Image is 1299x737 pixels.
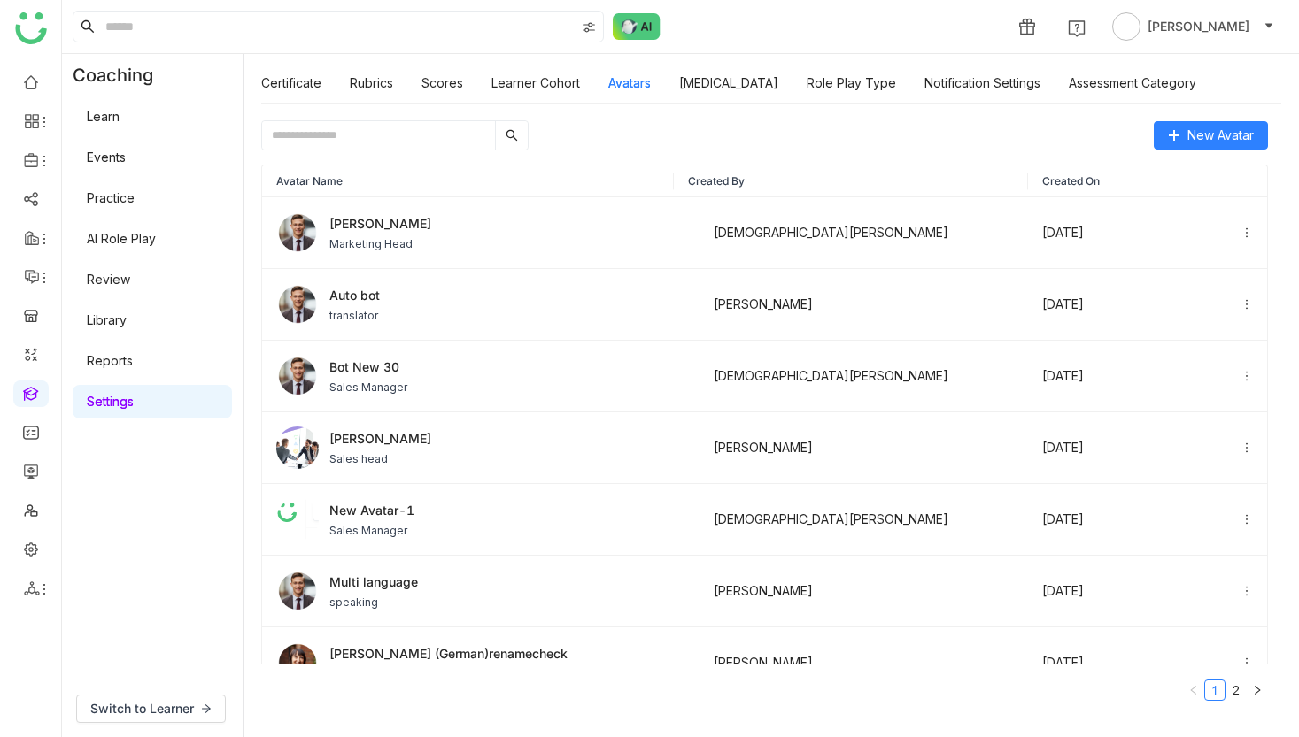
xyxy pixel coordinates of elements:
[1205,680,1225,700] a: 1
[350,75,393,90] a: Rubrics
[688,580,1014,602] div: [PERSON_NAME]
[329,644,568,663] span: [PERSON_NAME] (German)renamecheck
[87,190,135,205] a: Practice
[276,426,319,469] img: 68c94f1052e66838b9518aed
[1226,680,1246,700] a: 2
[688,509,1014,530] div: [DEMOGRAPHIC_DATA][PERSON_NAME]
[87,312,127,327] a: Library
[87,109,120,124] a: Learn
[688,509,709,530] img: 684a9b06de261c4b36a3cf65
[1028,165,1267,197] th: Created On
[329,523,414,539] span: Sales Manager
[688,365,1014,387] div: [DEMOGRAPHIC_DATA][PERSON_NAME]
[329,286,380,304] span: Auto bot
[329,429,431,448] span: [PERSON_NAME]
[688,580,709,602] img: 684a9aedde261c4b36a3ced9
[276,283,319,326] img: male.png
[329,308,380,324] span: translator
[329,236,431,252] span: Marketing Head
[276,211,319,254] img: male.png
[62,54,180,96] div: Coaching
[1042,295,1084,314] div: [DATE]
[1068,19,1086,37] img: help.svg
[1109,12,1278,41] button: [PERSON_NAME]
[1069,75,1196,90] a: Assessment Category
[1042,438,1084,457] div: [DATE]
[613,13,661,40] img: ask-buddy-normal.svg
[1042,510,1084,529] div: [DATE]
[421,75,463,90] a: Scores
[87,231,156,246] a: AI Role Play
[1226,679,1247,701] li: 2
[261,75,321,90] a: Certificate
[924,75,1040,90] a: Notification Settings
[329,451,431,467] span: Sales head
[329,380,407,395] span: Sales Manager
[87,353,133,368] a: Reports
[582,20,596,35] img: search-type.svg
[674,165,1028,197] th: Created By
[1112,12,1140,41] img: avatar
[276,570,319,612] img: male.png
[1042,581,1084,601] div: [DATE]
[688,222,709,243] img: 684a9b06de261c4b36a3cf65
[1042,366,1084,386] div: [DATE]
[329,214,431,233] span: [PERSON_NAME]
[76,695,226,723] button: Switch to Learner
[87,394,134,409] a: Settings
[276,498,319,541] img: 68c9481f52e66838b95152f1
[329,357,407,376] span: Bot New 30
[807,75,896,90] a: Role Play Type
[15,12,47,44] img: logo
[1154,121,1268,150] button: New Avatar
[688,365,709,387] img: 684a9b06de261c4b36a3cf65
[329,595,418,610] span: speaking
[1042,653,1084,672] div: [DATE]
[688,652,709,673] img: 684a9b22de261c4b36a3d00f
[688,222,1014,243] div: [DEMOGRAPHIC_DATA][PERSON_NAME]
[276,641,319,684] img: female.png
[1187,126,1254,145] span: New Avatar
[329,572,418,591] span: Multi language
[1204,679,1226,701] li: 1
[688,294,709,315] img: 684a9aedde261c4b36a3ced9
[90,699,194,718] span: Switch to Learner
[608,75,651,90] a: Avatars
[679,75,778,90] a: [MEDICAL_DATA]
[329,501,414,519] span: New Avatar-1
[688,437,709,458] img: 684a9b22de261c4b36a3d00f
[688,294,1014,315] div: [PERSON_NAME]
[1042,223,1084,242] div: [DATE]
[276,355,319,397] img: male.png
[491,75,580,90] a: Learner Cohort
[1183,679,1204,701] button: Previous Page
[87,150,126,165] a: Events
[688,652,1014,673] div: [PERSON_NAME]
[1148,17,1249,36] span: [PERSON_NAME]
[1247,679,1268,701] button: Next Page
[688,437,1014,458] div: [PERSON_NAME]
[87,272,130,287] a: Review
[262,165,674,197] th: Avatar Name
